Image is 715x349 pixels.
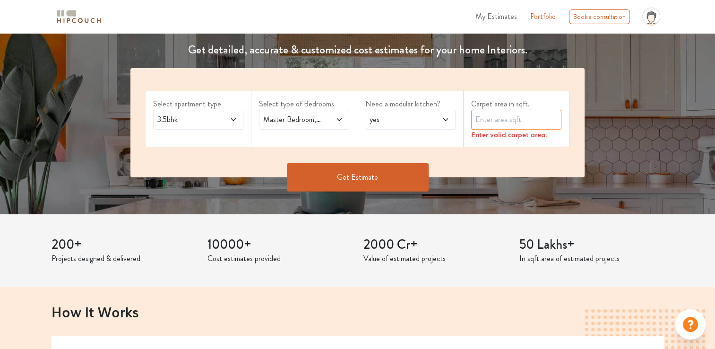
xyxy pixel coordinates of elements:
img: logo-horizontal.svg [55,9,103,25]
span: yes [367,114,429,125]
label: Select type of Bedrooms [259,98,349,110]
p: Value of estimated projects [363,253,508,264]
h3: 200+ [52,237,196,253]
div: Enter valid carpet area. [471,130,561,140]
p: Cost estimates provided [207,253,352,264]
h3: 2000 Cr+ [363,237,508,253]
h2: How It Works [52,304,664,320]
div: Book a consultation [569,9,630,24]
span: My Estimates [475,11,517,22]
h3: 50 Lakhs+ [519,237,664,253]
span: logo-horizontal.svg [55,6,103,27]
h3: 10000+ [207,237,352,253]
label: Carpet area in sqft. [471,98,561,110]
input: Enter area sqft [471,110,561,130]
p: In sqft area of estimated projects [519,253,664,264]
label: Select apartment type [153,98,243,110]
label: Need a modular kitchen? [365,98,455,110]
span: Master Bedroom,Kids Room 1,Guest,Kids Bedroom [261,114,323,125]
button: Get Estimate [287,163,429,192]
h4: Get detailed, accurate & customized cost estimates for your home Interiors. [125,43,590,57]
span: 3.5bhk [155,114,217,125]
p: Projects designed & delivered [52,253,196,264]
a: Portfolio [530,11,556,22]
